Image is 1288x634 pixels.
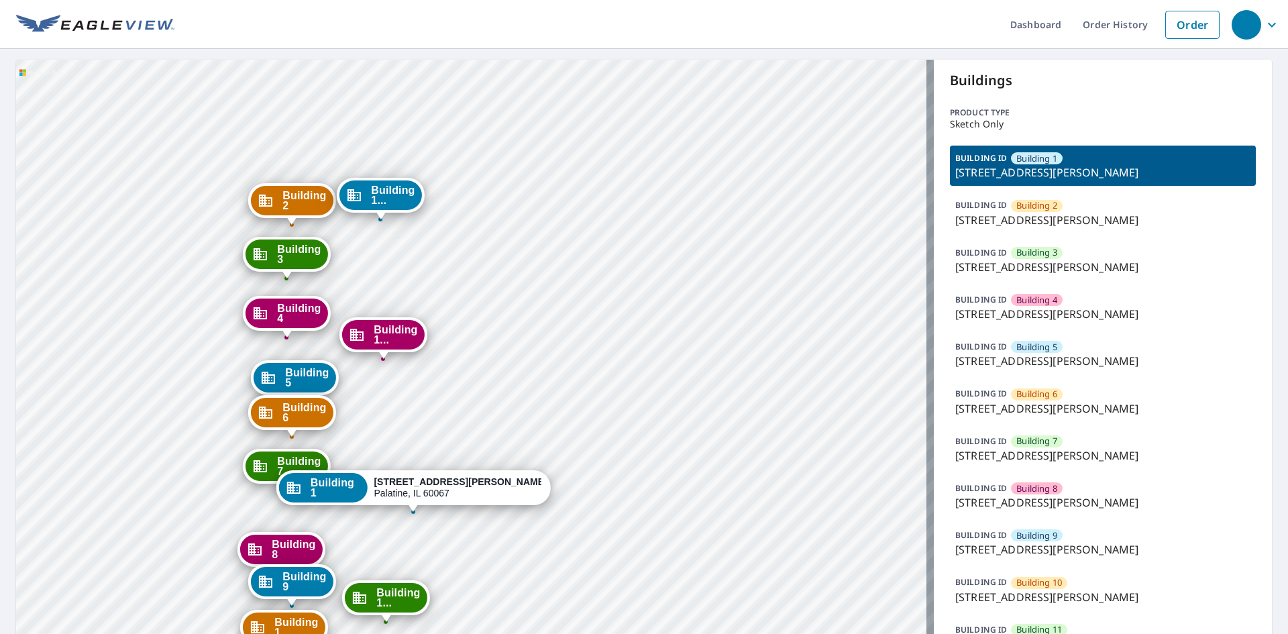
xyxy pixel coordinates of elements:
p: [STREET_ADDRESS][PERSON_NAME] [955,353,1250,369]
span: Building 10 [1016,576,1062,589]
span: Building 4 [277,303,321,323]
div: Dropped pin, building Building 2, Commercial property, 42 North Smith Street Palatine, IL 60067 [248,183,335,225]
div: Dropped pin, building Building 3, Commercial property, 42 North Smith Street Palatine, IL 60067 [243,237,330,278]
div: Dropped pin, building Building 8, Commercial property, 42 North Smith Street Palatine, IL 60067 [237,532,325,574]
span: Building 1 [311,478,361,498]
p: BUILDING ID [955,482,1007,494]
div: Dropped pin, building Building 4, Commercial property, 42 North Smith Street Palatine, IL 60067 [243,296,330,337]
span: Building 5 [285,368,329,388]
p: Product type [950,107,1256,119]
p: BUILDING ID [955,294,1007,305]
span: Building 5 [1016,341,1057,354]
p: [STREET_ADDRESS][PERSON_NAME] [955,589,1250,605]
p: BUILDING ID [955,199,1007,211]
div: Palatine, IL 60067 [374,476,541,499]
span: Building 6 [1016,388,1057,401]
span: Building 1... [374,325,417,345]
span: Building 1 [1016,152,1057,165]
span: Building 7 [277,456,321,476]
p: [STREET_ADDRESS][PERSON_NAME] [955,401,1250,417]
div: Dropped pin, building Building 1, Commercial property, 42 North Smith Street Palatine, IL 60067 [276,470,550,512]
div: Dropped pin, building Building 9, Commercial property, 42 North Smith Street Palatine, IL 60067 [248,564,335,606]
div: Dropped pin, building Building 12, Commercial property, 42 North Smith Street Palatine, IL 60067 [339,317,427,359]
p: [STREET_ADDRESS][PERSON_NAME] [955,541,1250,558]
span: Building 7 [1016,435,1057,447]
span: Building 9 [282,572,326,592]
img: EV Logo [16,15,174,35]
p: BUILDING ID [955,247,1007,258]
p: [STREET_ADDRESS][PERSON_NAME] [955,212,1250,228]
span: Building 4 [1016,294,1057,307]
p: [STREET_ADDRESS][PERSON_NAME] [955,306,1250,322]
p: [STREET_ADDRESS][PERSON_NAME] [955,494,1250,511]
p: BUILDING ID [955,341,1007,352]
span: Building 8 [272,539,315,560]
p: [STREET_ADDRESS][PERSON_NAME] [955,259,1250,275]
div: Dropped pin, building Building 13, Commercial property, 42 North Smith Street Palatine, IL 60067 [337,178,424,219]
p: BUILDING ID [955,152,1007,164]
p: BUILDING ID [955,388,1007,399]
span: Building 8 [1016,482,1057,495]
span: Building 3 [277,244,321,264]
span: Building 9 [1016,529,1057,542]
p: Sketch Only [950,119,1256,129]
p: BUILDING ID [955,576,1007,588]
p: [STREET_ADDRESS][PERSON_NAME] [955,164,1250,180]
span: Building 6 [282,403,326,423]
a: Order [1165,11,1220,39]
p: [STREET_ADDRESS][PERSON_NAME] [955,447,1250,464]
span: Building 1... [371,185,415,205]
div: Dropped pin, building Building 5, Commercial property, 42 North Smith Street Palatine, IL 60067 [251,360,338,402]
p: BUILDING ID [955,529,1007,541]
p: Buildings [950,70,1256,91]
span: Building 2 [282,191,326,211]
p: BUILDING ID [955,435,1007,447]
div: Dropped pin, building Building 6, Commercial property, 42 North Smith Street Palatine, IL 60067 [248,395,335,437]
span: Building 2 [1016,199,1057,212]
strong: [STREET_ADDRESS][PERSON_NAME] [374,476,547,487]
span: Building 3 [1016,246,1057,259]
div: Dropped pin, building Building 11, Commercial property, 42 North Smith Street Palatine, IL 60067 [342,580,429,622]
span: Building 1... [376,588,420,608]
div: Dropped pin, building Building 7, Commercial property, 42 North Smith Street Palatine, IL 60067 [243,449,330,490]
